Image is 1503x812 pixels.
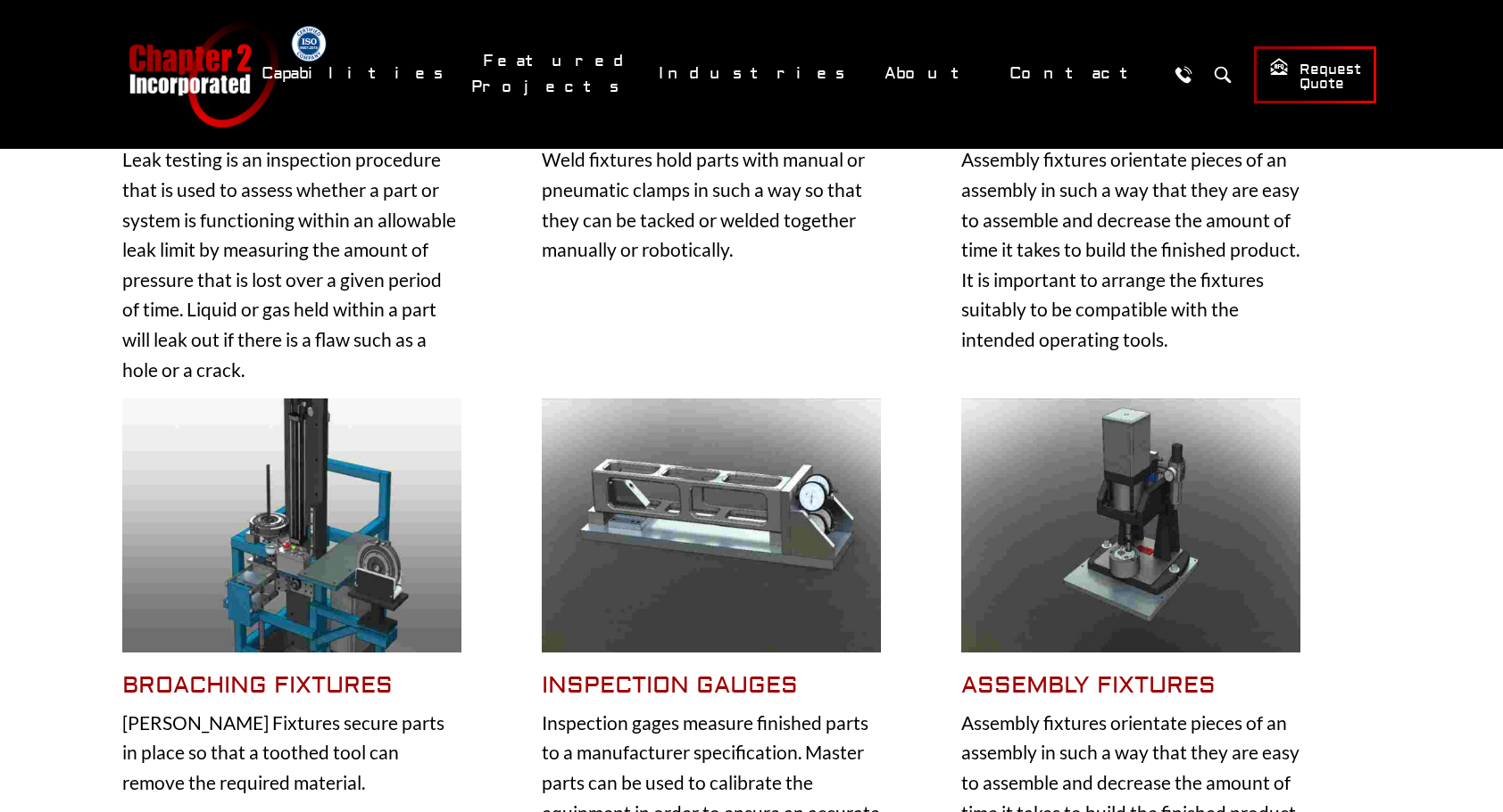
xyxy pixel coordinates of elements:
h5: Assembly fixtures [961,671,1300,701]
a: About [873,54,989,93]
h5: Inspection gauges [542,671,881,701]
span: Request Quote [1269,57,1361,94]
a: Call Us [1167,58,1200,91]
a: Chapter 2 Incorporated [127,21,278,127]
h5: Broaching fixtures [122,671,461,701]
a: Capabilities [250,54,462,93]
p: [PERSON_NAME] Fixtures secure parts in place so that a toothed tool can remove the required mater... [122,708,461,798]
button: Search [1206,58,1239,91]
p: Leak testing is an inspection procedure that is used to assess whether a part or system is functi... [122,144,461,384]
p: Assembly fixtures orientate pieces of an assembly in such a way that they are easy to assemble an... [961,144,1300,354]
a: Contact [998,54,1158,93]
a: Featured Projects [471,42,638,106]
a: Request Quote [1254,46,1376,103]
p: Weld fixtures hold parts with manual or pneumatic clamps in such a way so that they can be tacked... [542,144,881,264]
a: Industries [647,54,864,93]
